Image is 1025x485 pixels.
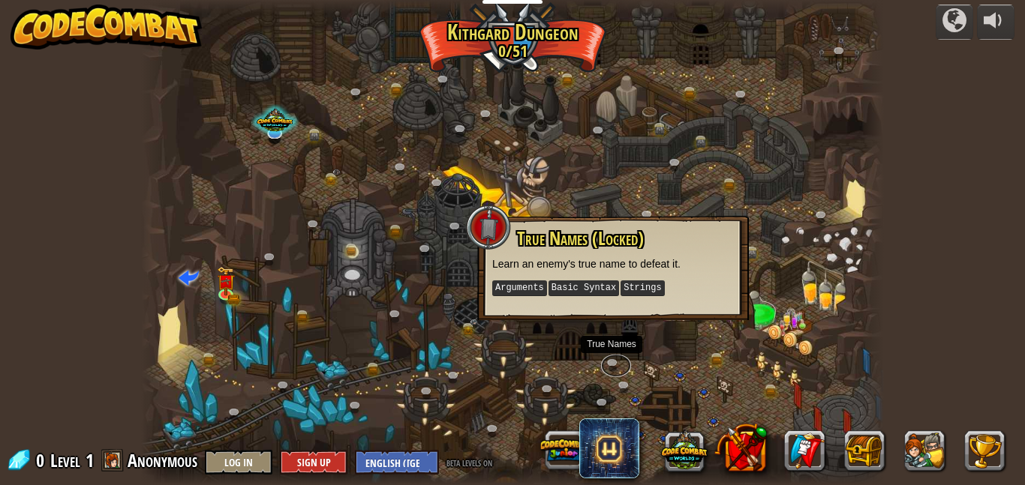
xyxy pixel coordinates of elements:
img: level-banner-unlock.png [217,266,234,295]
img: CodeCombat - Learn how to code by playing a game [11,4,203,49]
button: Log In [205,450,272,475]
img: portrait.png [332,169,341,175]
kbd: Strings [621,280,664,296]
span: 0 [36,448,49,472]
img: portrait.png [470,319,478,325]
span: 1 [86,448,94,472]
span: Level [50,448,80,473]
img: portrait.png [221,277,231,285]
kbd: Arguments [492,280,547,296]
img: bronze-chest.png [228,295,240,304]
kbd: Basic Syntax [549,280,619,296]
span: beta levels on [446,455,492,469]
button: Sign Up [280,450,347,475]
button: Campaigns [936,4,973,40]
span: Anonymous [128,448,197,472]
p: Learn an enemy's true name to defeat it. [492,256,734,271]
button: Adjust volume [977,4,1014,40]
span: True Names (Locked) [517,226,644,251]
